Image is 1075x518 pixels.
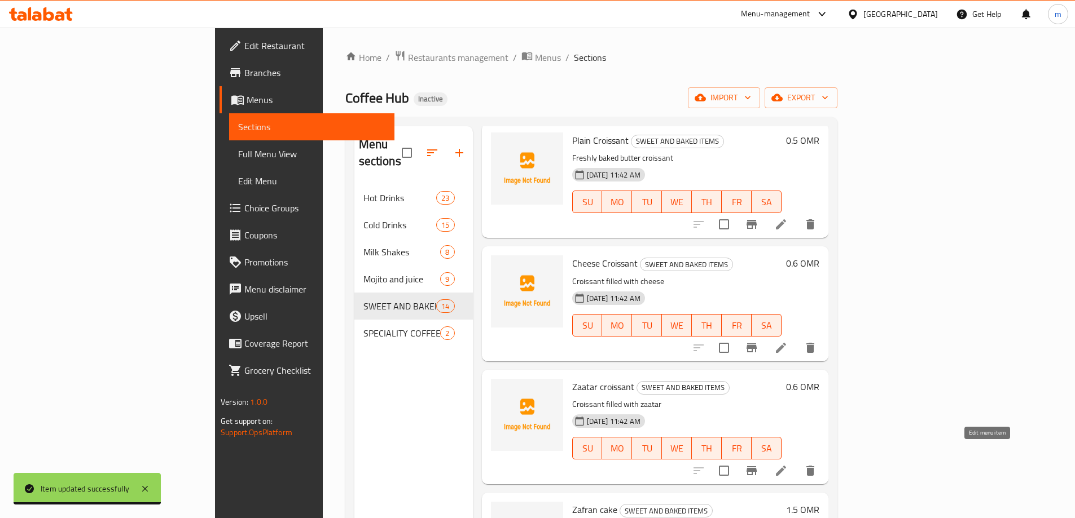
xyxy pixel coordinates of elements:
[41,482,129,495] div: Item updated successfully
[712,336,736,360] span: Select to update
[446,139,473,166] button: Add section
[244,337,385,350] span: Coverage Report
[752,314,782,337] button: SA
[577,440,598,457] span: SU
[221,395,248,409] span: Version:
[572,255,638,272] span: Cheese Croissant
[1055,8,1061,20] span: m
[692,314,722,337] button: TH
[244,228,385,242] span: Coupons
[620,504,712,517] span: SWEET AND BAKED ITEMS
[414,92,447,106] div: Inactive
[797,457,824,484] button: delete
[244,282,385,296] span: Menu disclaimer
[640,258,732,271] span: SWEET AND BAKED ITEMS
[637,381,729,394] span: SWEET AND BAKED ITEMS
[797,334,824,361] button: delete
[637,381,730,395] div: SWEET AND BAKED ITEMS
[437,193,454,203] span: 23
[666,194,687,210] span: WE
[662,191,692,213] button: WE
[221,414,273,428] span: Get support on:
[436,299,454,313] div: items
[726,194,747,210] span: FR
[441,247,454,258] span: 8
[662,314,692,337] button: WE
[637,317,657,334] span: TU
[220,249,394,276] a: Promotions
[440,272,454,286] div: items
[620,504,713,517] div: SWEET AND BAKED ITEMS
[244,255,385,269] span: Promotions
[692,191,722,213] button: TH
[238,147,385,161] span: Full Menu View
[577,317,598,334] span: SU
[491,132,563,205] img: Plain Croissant
[572,191,603,213] button: SU
[221,425,292,440] a: Support.OpsPlatform
[637,194,657,210] span: TU
[244,364,385,377] span: Grocery Checklist
[395,141,419,165] span: Select all sections
[363,272,441,286] span: Mojito and juice
[229,140,394,167] a: Full Menu View
[572,132,629,149] span: Plain Croissant
[354,265,473,293] div: Mojito and juice9
[419,139,446,166] span: Sort sections
[363,299,437,313] div: SWEET AND BAKED ITEMS
[582,170,645,180] span: [DATE] 11:42 AM
[436,218,454,232] div: items
[408,51,508,64] span: Restaurants management
[513,51,517,64] li: /
[345,85,409,110] span: Coffee Hub
[250,395,267,409] span: 1.0.0
[363,326,441,340] span: SPECIALITY COFFEE
[572,314,603,337] button: SU
[572,437,603,459] button: SU
[354,180,473,351] nav: Menu sections
[631,135,724,148] div: SWEET AND BAKED ITEMS
[535,51,561,64] span: Menus
[220,194,394,222] a: Choice Groups
[229,167,394,194] a: Edit Menu
[786,255,819,271] h6: 0.6 OMR
[712,212,736,236] span: Select to update
[247,93,385,107] span: Menus
[440,245,454,259] div: items
[220,86,394,113] a: Menus
[440,326,454,340] div: items
[607,317,628,334] span: MO
[491,255,563,327] img: Cheese Croissant
[441,274,454,285] span: 9
[863,8,938,20] div: [GEOGRAPHIC_DATA]
[756,317,777,334] span: SA
[752,191,782,213] button: SA
[238,174,385,188] span: Edit Menu
[363,191,437,205] div: Hot Drinks
[437,301,454,312] span: 14
[697,91,751,105] span: import
[632,437,662,459] button: TU
[774,218,788,231] a: Edit menu item
[662,437,692,459] button: WE
[220,330,394,357] a: Coverage Report
[363,245,441,259] span: Milk Shakes
[244,309,385,323] span: Upsell
[244,201,385,215] span: Choice Groups
[688,87,760,108] button: import
[363,218,437,232] span: Cold Drinks
[696,440,717,457] span: TH
[220,303,394,330] a: Upsell
[726,440,747,457] span: FR
[572,501,617,518] span: Zafran cake
[345,50,837,65] nav: breadcrumb
[738,457,765,484] button: Branch-specific-item
[722,191,752,213] button: FR
[741,7,810,21] div: Menu-management
[786,379,819,395] h6: 0.6 OMR
[786,132,819,148] h6: 0.5 OMR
